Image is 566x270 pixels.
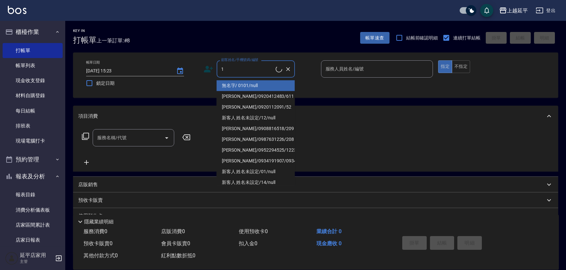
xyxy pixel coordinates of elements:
span: 服務消費 0 [84,228,107,234]
p: 預收卡販賣 [78,197,103,204]
button: 帳單速查 [360,32,390,44]
span: 店販消費 0 [161,228,185,234]
li: 無名字/ 0101/null [217,80,295,91]
span: 結帳前確認明細 [406,35,438,41]
a: 店家區間累計表 [3,217,63,232]
span: 鎖定日期 [96,80,115,87]
p: 隱藏業績明細 [84,218,114,225]
label: 顧客姓名/手機號碼/編號 [221,57,258,62]
a: 打帳單 [3,43,63,58]
div: 上越延平 [507,7,528,15]
span: 扣入金 0 [239,240,257,247]
li: [PERSON_NAME]/0987631226/208 [217,134,295,145]
div: 預收卡販賣 [73,192,558,208]
input: YYYY/MM/DD hh:mm [86,66,170,76]
p: 主管 [20,259,53,264]
span: 業績合計 0 [316,228,342,234]
button: Open [161,133,172,143]
div: 項目消費 [73,106,558,127]
h5: 延平店家用 [20,252,53,259]
li: [PERSON_NAME]/0934191907/0934191907 [217,156,295,166]
label: 帳單日期 [86,60,100,65]
li: 新客人 姓名未設定/12/null [217,112,295,123]
a: 現金收支登錄 [3,73,63,88]
a: 店家日報表 [3,232,63,247]
h2: Key In [73,29,97,33]
h3: 打帳單 [73,36,97,45]
span: 預收卡販賣 0 [84,240,113,247]
a: 排班表 [3,118,63,133]
button: 預約管理 [3,151,63,168]
span: 使用預收卡 0 [239,228,268,234]
button: 不指定 [452,60,470,73]
div: 使用預收卡 [73,208,558,224]
a: 消費分析儀表板 [3,202,63,217]
img: Logo [8,6,26,14]
span: 上一筆訂單:#8 [97,37,130,45]
span: 現金應收 0 [316,240,342,247]
span: 連續打單結帳 [453,35,481,41]
p: 使用預收卡 [78,213,103,219]
a: 現場電腦打卡 [3,133,63,148]
li: [PERSON_NAME]/0920412483/611 [217,91,295,102]
li: [PERSON_NAME]/0952294525/1223 [217,145,295,156]
button: 指定 [438,60,452,73]
p: 項目消費 [78,113,98,120]
button: 上越延平 [497,4,530,17]
button: save [480,4,493,17]
button: 櫃檯作業 [3,23,63,40]
div: 店販銷售 [73,177,558,192]
a: 每日結帳 [3,103,63,118]
button: Choose date, selected date is 2025-09-22 [172,63,188,79]
a: 材料自購登錄 [3,88,63,103]
button: 登出 [533,5,558,17]
li: 新客人 姓名未設定/14/null [217,177,295,188]
li: 新客人 姓名未設定/01/null [217,166,295,177]
span: 會員卡販賣 0 [161,240,190,247]
span: 紅利點數折抵 0 [161,252,195,259]
li: [PERSON_NAME]/0920112091/52 [217,102,295,112]
button: 報表及分析 [3,168,63,185]
button: Clear [283,65,293,74]
a: 報表目錄 [3,187,63,202]
a: 帳單列表 [3,58,63,73]
li: [PERSON_NAME]/0908816518/209 [217,123,295,134]
img: Person [5,252,18,265]
p: 店販銷售 [78,181,98,188]
span: 其他付款方式 0 [84,252,118,259]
